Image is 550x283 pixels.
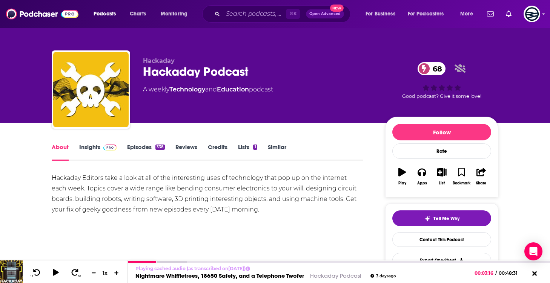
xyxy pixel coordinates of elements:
[52,173,363,215] div: Hackaday Editors take a look at all of the interesting uses of technology that pop up on the inte...
[169,86,205,93] a: Technology
[268,143,286,161] a: Similar
[392,232,491,247] a: Contact This Podcast
[385,57,498,104] div: 68Good podcast? Give it some love!
[497,270,525,276] span: 00:48:31
[94,9,116,19] span: Podcasts
[425,62,446,75] span: 68
[306,9,344,18] button: Open AdvancedNew
[453,181,470,186] div: Bookmark
[392,210,491,226] button: tell me why sparkleTell Me Why
[68,268,83,278] button: 30
[432,163,452,190] button: List
[253,145,257,150] div: 1
[360,8,405,20] button: open menu
[524,6,540,22] span: Logged in as GlobalPrairie
[392,143,491,159] div: Rate
[455,8,482,20] button: open menu
[52,143,69,161] a: About
[127,143,165,161] a: Episodes338
[217,86,249,93] a: Education
[398,181,406,186] div: Play
[476,181,486,186] div: Share
[424,216,430,222] img: tell me why sparkle
[130,9,146,19] span: Charts
[472,163,491,190] button: Share
[223,8,286,20] input: Search podcasts, credits, & more...
[135,272,304,279] a: Nightmare Whiffletrees, 18650 Safety, and a Telephone Twofer
[175,143,197,161] a: Reviews
[310,272,361,279] a: Hackaday Podcast
[143,57,175,64] span: Hackaday
[103,145,117,151] img: Podchaser Pro
[417,181,427,186] div: Apps
[208,143,227,161] a: Credits
[6,7,78,21] img: Podchaser - Follow, Share and Rate Podcasts
[78,275,81,278] span: 30
[205,86,217,93] span: and
[88,8,126,20] button: open menu
[408,9,444,19] span: For Podcasters
[31,275,33,278] span: 10
[503,8,515,20] a: Show notifications dropdown
[412,163,432,190] button: Apps
[286,9,300,19] span: ⌘ K
[495,270,497,276] span: /
[524,6,540,22] button: Show profile menu
[392,163,412,190] button: Play
[330,5,344,12] span: New
[402,93,481,99] span: Good podcast? Give it some love!
[433,216,459,222] span: Tell Me Why
[484,8,497,20] a: Show notifications dropdown
[309,12,341,16] span: Open Advanced
[392,124,491,140] button: Follow
[155,145,165,150] div: 338
[161,9,187,19] span: Monitoring
[418,62,446,75] a: 68
[53,52,129,127] img: Hackaday Podcast
[29,268,43,278] button: 10
[403,8,455,20] button: open menu
[366,9,395,19] span: For Business
[135,266,396,271] p: Playing cached audio (as transcribed on [DATE] )
[524,6,540,22] img: User Profile
[392,253,491,268] button: Export One-Sheet
[209,5,358,23] div: Search podcasts, credits, & more...
[370,274,396,278] div: 3 days ago
[452,163,471,190] button: Bookmark
[143,85,273,94] div: A weekly podcast
[155,8,197,20] button: open menu
[125,8,151,20] a: Charts
[79,143,117,161] a: InsightsPodchaser Pro
[475,270,495,276] span: 00:03:16
[524,242,542,260] div: Open Intercom Messenger
[99,270,112,276] div: 1 x
[238,143,257,161] a: Lists1
[439,181,445,186] div: List
[460,9,473,19] span: More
